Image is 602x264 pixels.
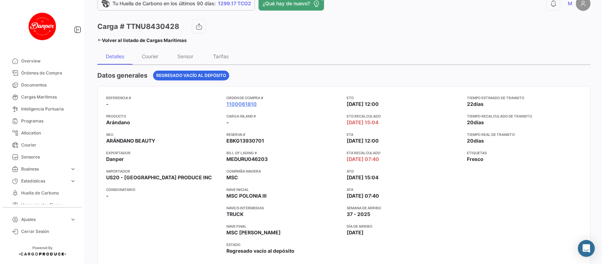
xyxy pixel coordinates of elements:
app-card-info-title: Día de Arribo [347,223,462,229]
img: danper-logo.png [25,8,60,44]
app-card-info-title: ETD [347,95,462,101]
app-card-info-title: Reserva # [226,132,341,137]
span: Cerrar Sesión [21,228,76,235]
app-card-info-title: Bill of Lading # [226,150,341,156]
span: 20 [467,119,474,125]
span: [DATE] 15:04 [347,119,379,126]
app-card-info-title: Referencia # [106,95,221,101]
div: Tarifas [213,53,229,59]
span: MEDURU046203 [226,156,268,163]
app-card-info-title: Semana de Arribo [347,205,462,211]
a: Programas [6,115,79,127]
span: días [474,138,484,144]
a: Overview [6,55,79,67]
span: Courier [21,142,76,148]
h3: Carga # TTNU8430428 [97,22,179,31]
span: 20 [467,138,474,144]
span: EBKG13930701 [226,137,264,144]
span: [DATE] [347,229,364,236]
app-card-info-title: ETA [347,132,462,137]
span: Inteligencia Portuaria [21,106,76,112]
span: - [226,119,229,126]
span: Regresado vacío al depósito [226,247,294,254]
app-card-info-title: ETA Recalculado [347,150,462,156]
app-card-info-title: Producto [106,113,221,119]
app-card-info-title: ATD [347,168,462,174]
app-card-info-title: SKU [106,132,221,137]
span: [DATE] 12:00 [347,137,379,144]
span: ARÁNDANO BEAUTY [106,137,155,144]
app-card-info-title: ETD Recalculado [347,113,462,119]
span: días [474,101,484,107]
span: Cargas Marítimas [21,94,76,100]
span: [DATE] 07:40 [347,156,379,163]
app-card-info-title: Consignatario [106,187,221,192]
span: MSC [226,174,238,181]
app-card-info-title: Etiquetas [467,150,582,156]
app-card-info-title: Exportador [106,150,221,156]
app-card-info-title: ATA [347,187,462,192]
app-card-info-title: Tiempo recalculado de transito [467,113,582,119]
span: Fresco [467,156,484,163]
span: días [474,119,484,125]
span: Allocation [21,130,76,136]
span: [DATE] 07:40 [347,192,379,199]
span: - [106,192,109,199]
span: TRUCK [226,211,244,218]
span: MSC [PERSON_NAME] [226,229,281,236]
a: Documentos [6,79,79,91]
span: 22 [467,101,474,107]
a: Inteligencia Portuaria [6,103,79,115]
span: expand_more [70,202,76,208]
app-card-info-title: Carga inland # [226,113,341,119]
span: - [106,101,109,108]
div: Detalles [106,53,124,59]
span: Regresado vacío al depósito [156,72,226,79]
a: Huella de Carbono [6,187,79,199]
a: Cargas Marítimas [6,91,79,103]
app-card-info-title: Importador [106,168,221,174]
span: [DATE] 12:00 [347,101,379,108]
app-card-info-title: Nave inicial [226,187,341,192]
span: Órdenes de Compra [21,70,76,76]
span: Estadísticas [21,178,67,184]
span: Herramientas Financieras [21,202,67,208]
a: Sensores [6,151,79,163]
div: Abrir Intercom Messenger [578,240,595,257]
app-card-info-title: Estado [226,242,341,247]
span: Documentos [21,82,76,88]
span: 37 - 2025 [347,211,371,218]
span: US20 - [GEOGRAPHIC_DATA] PRODUCE INC [106,174,212,181]
span: expand_more [70,178,76,184]
app-card-info-title: Nave final [226,223,341,229]
span: Overview [21,58,76,64]
span: Arándano [106,119,130,126]
app-card-info-title: Nave/s intermedias [226,205,341,211]
span: Programas [21,118,76,124]
app-card-info-title: Orden de Compra # [226,95,341,101]
span: Ajustes [21,216,67,223]
span: expand_more [70,166,76,172]
span: Huella de Carbono [21,190,76,196]
a: Allocation [6,127,79,139]
span: expand_more [70,216,76,223]
app-card-info-title: Compañía naviera [226,168,341,174]
span: Sensores [21,154,76,160]
h4: Datos generales [97,71,147,80]
span: [DATE] 15:04 [347,174,379,181]
a: Volver al listado de Cargas Marítimas [97,35,187,45]
a: Courier [6,139,79,151]
span: MSC POLONIA III [226,192,267,199]
span: Business [21,166,67,172]
a: 1100061810 [226,101,257,108]
a: Órdenes de Compra [6,67,79,79]
app-card-info-title: Tiempo estimado de transito [467,95,582,101]
div: Courier [142,53,159,59]
div: Sensor [178,53,194,59]
span: Danper [106,156,124,163]
app-card-info-title: Tiempo real de transito [467,132,582,137]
